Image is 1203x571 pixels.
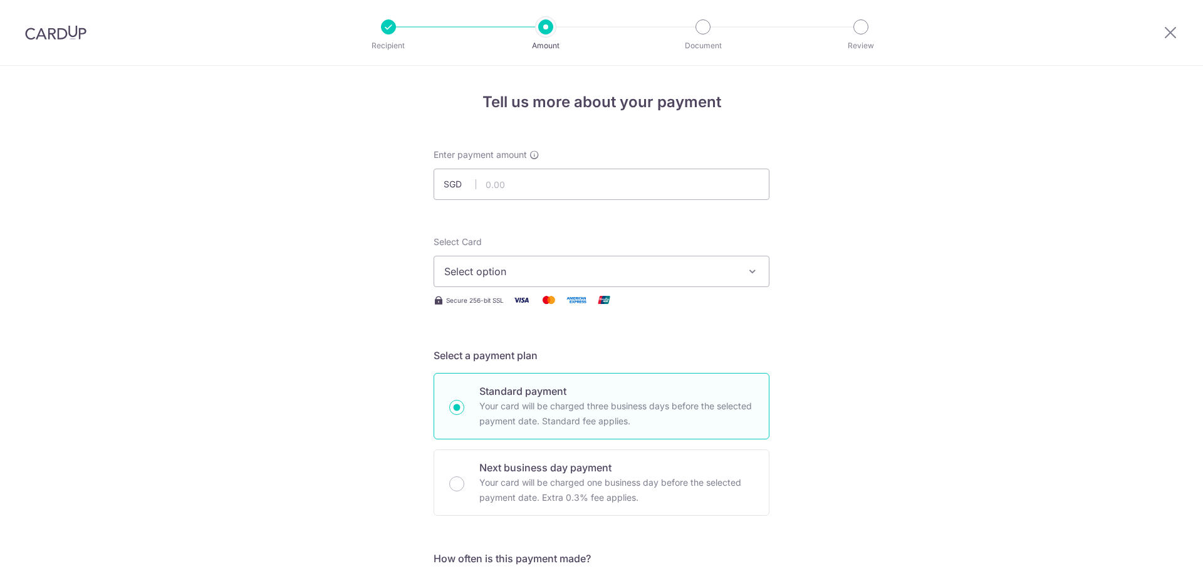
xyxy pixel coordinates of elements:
p: Your card will be charged three business days before the selected payment date. Standard fee appl... [479,399,754,429]
p: Standard payment [479,384,754,399]
span: Secure 256-bit SSL [446,295,504,305]
p: Amount [499,39,592,52]
img: American Express [564,292,589,308]
p: Review [815,39,907,52]
img: Visa [509,292,534,308]
button: Select option [434,256,769,287]
p: Your card will be charged one business day before the selected payment date. Extra 0.3% fee applies. [479,475,754,505]
span: Select option [444,264,736,279]
span: SGD [444,178,476,191]
h4: Tell us more about your payment [434,91,769,113]
p: Next business day payment [479,460,754,475]
p: Recipient [342,39,435,52]
img: CardUp [25,25,86,40]
h5: Select a payment plan [434,348,769,363]
span: Enter payment amount [434,149,527,161]
img: Mastercard [536,292,561,308]
h5: How often is this payment made? [434,551,769,566]
input: 0.00 [434,169,769,200]
span: translation missing: en.payables.payment_networks.credit_card.summary.labels.select_card [434,236,482,247]
img: Union Pay [591,292,617,308]
p: Document [657,39,749,52]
